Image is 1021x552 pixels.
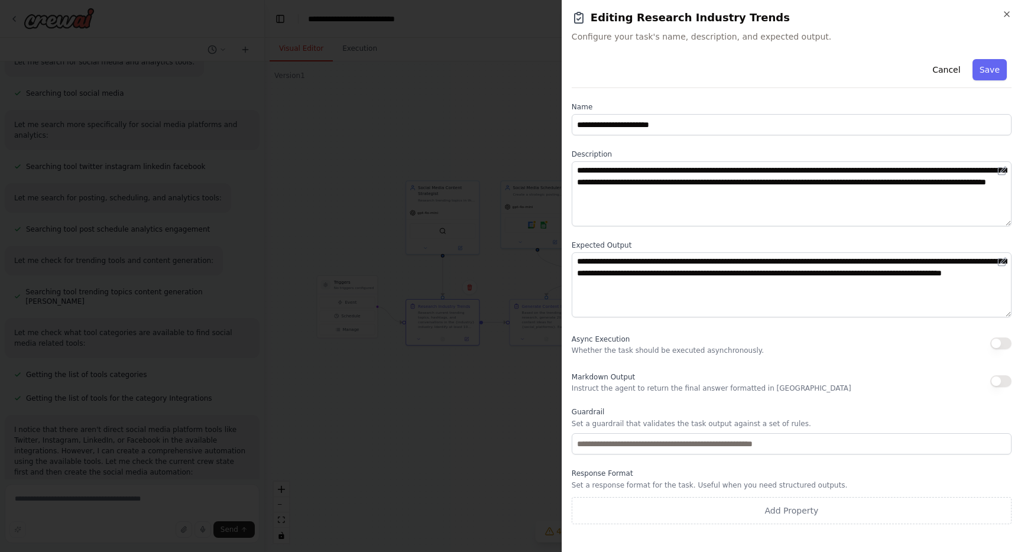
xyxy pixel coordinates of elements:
[572,384,851,393] p: Instruct the agent to return the final answer formatted in [GEOGRAPHIC_DATA]
[973,59,1007,80] button: Save
[572,31,1012,43] span: Configure your task's name, description, and expected output.
[925,59,967,80] button: Cancel
[572,102,1012,112] label: Name
[995,255,1009,269] button: Open in editor
[572,407,1012,417] label: Guardrail
[572,346,764,355] p: Whether the task should be executed asynchronously.
[572,9,1012,26] h2: Editing Research Industry Trends
[572,373,635,381] span: Markdown Output
[572,419,1012,428] p: Set a guardrail that validates the task output against a set of rules.
[572,241,1012,250] label: Expected Output
[572,150,1012,159] label: Description
[572,497,1012,524] button: Add Property
[572,480,1012,490] p: Set a response format for the task. Useful when you need structured outputs.
[995,164,1009,178] button: Open in editor
[572,335,630,343] span: Async Execution
[572,469,1012,478] label: Response Format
